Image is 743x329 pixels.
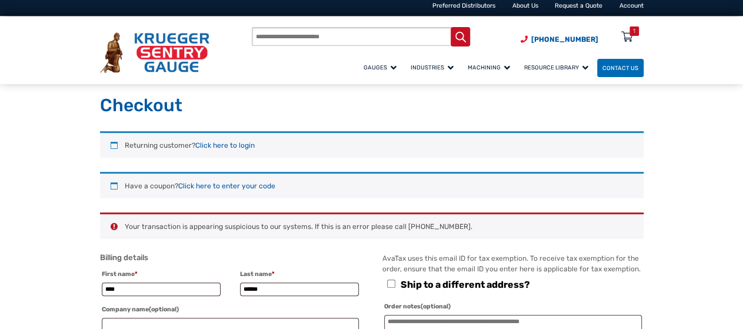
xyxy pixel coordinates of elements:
span: Industries [411,64,454,71]
a: About Us [512,2,538,9]
a: Phone Number (920) 434-8860 [521,34,598,45]
label: Company name [102,303,359,315]
a: Gauges [358,57,405,78]
label: Order notes [384,300,642,313]
a: Enter your coupon code [178,182,275,190]
label: Last name [240,268,359,280]
h1: Checkout [100,95,644,117]
label: First name [102,268,221,280]
a: Click here to login [195,141,255,149]
span: (optional) [149,305,179,313]
span: [PHONE_NUMBER] [531,35,598,44]
span: Gauges [364,64,397,71]
div: 1 [633,26,635,36]
span: (optional) [421,303,451,310]
a: Request a Quote [555,2,602,9]
span: Machining [468,64,510,71]
a: Machining [462,57,519,78]
a: Resource Library [519,57,597,78]
div: Returning customer? [100,131,644,158]
a: Preferred Distributors [432,2,495,9]
span: Resource Library [524,64,588,71]
input: Ship to a different address? [387,280,395,288]
a: Contact Us [597,59,644,77]
div: Have a coupon? [100,172,644,198]
li: Your transaction is appearing suspicious to our systems. If this is an error please call [PHONE_N... [125,221,629,232]
h3: Billing details [100,253,361,262]
a: Account [619,2,644,9]
span: Ship to a different address? [401,279,530,290]
span: Contact Us [602,65,638,71]
a: Industries [405,57,462,78]
img: Krueger Sentry Gauge [100,32,209,73]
